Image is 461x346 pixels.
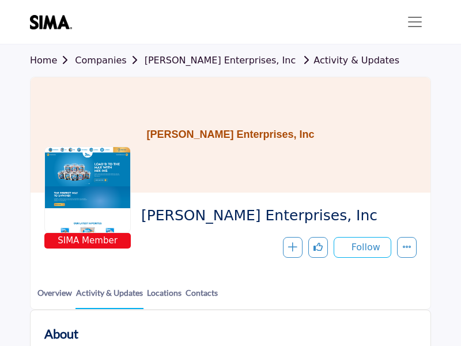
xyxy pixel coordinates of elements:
[308,237,328,258] button: Like
[298,55,399,66] a: Activity & Updates
[75,55,144,66] a: Companies
[397,237,417,258] button: More details
[30,55,75,66] a: Home
[47,234,129,247] span: SIMA Member
[30,15,78,29] img: site Logo
[399,10,431,33] button: Toggle navigation
[185,287,218,308] a: Contacts
[44,324,78,343] h2: About
[75,287,143,309] a: Activity & Updates
[141,206,408,225] span: Wells Enterprises, Inc
[145,55,296,66] a: [PERSON_NAME] Enterprises, Inc
[146,77,314,193] h1: [PERSON_NAME] Enterprises, Inc
[334,237,391,258] button: Follow
[37,287,73,308] a: Overview
[146,287,182,308] a: Locations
